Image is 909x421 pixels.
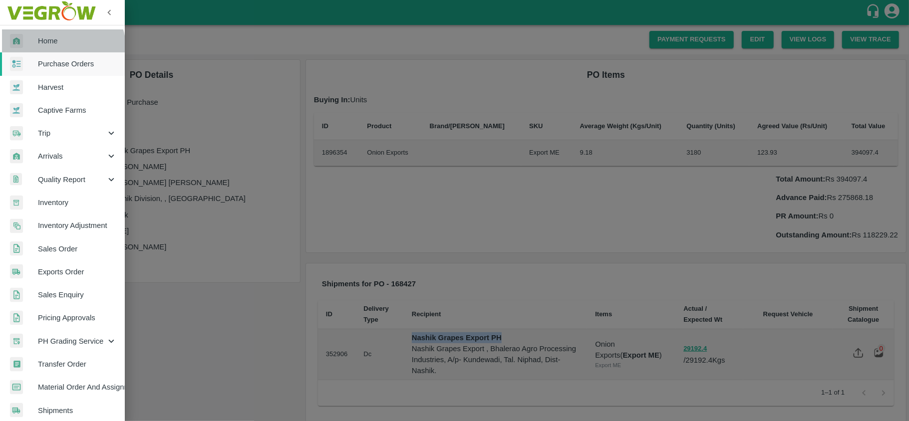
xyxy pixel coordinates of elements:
[10,57,23,71] img: reciept
[10,288,23,302] img: sales
[10,334,23,348] img: whTracker
[10,126,23,141] img: delivery
[10,403,23,418] img: shipments
[38,336,106,347] span: PH Grading Service
[38,266,117,277] span: Exports Order
[38,289,117,300] span: Sales Enquiry
[38,105,117,116] span: Captive Farms
[10,103,23,118] img: harvest
[38,220,117,231] span: Inventory Adjustment
[38,243,117,254] span: Sales Order
[10,34,23,48] img: whArrival
[38,58,117,69] span: Purchase Orders
[10,196,23,210] img: whInventory
[38,405,117,416] span: Shipments
[38,151,106,162] span: Arrivals
[10,357,23,372] img: whTransfer
[10,149,23,164] img: whArrival
[10,264,23,279] img: shipments
[10,173,22,186] img: qualityReport
[10,80,23,95] img: harvest
[38,174,106,185] span: Quality Report
[38,312,117,323] span: Pricing Approvals
[38,359,117,370] span: Transfer Order
[38,197,117,208] span: Inventory
[10,241,23,256] img: sales
[10,380,23,395] img: centralMaterial
[10,218,23,233] img: inventory
[10,311,23,325] img: sales
[38,82,117,93] span: Harvest
[38,382,117,393] span: Material Order And Assignment
[38,35,117,46] span: Home
[38,128,106,139] span: Trip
